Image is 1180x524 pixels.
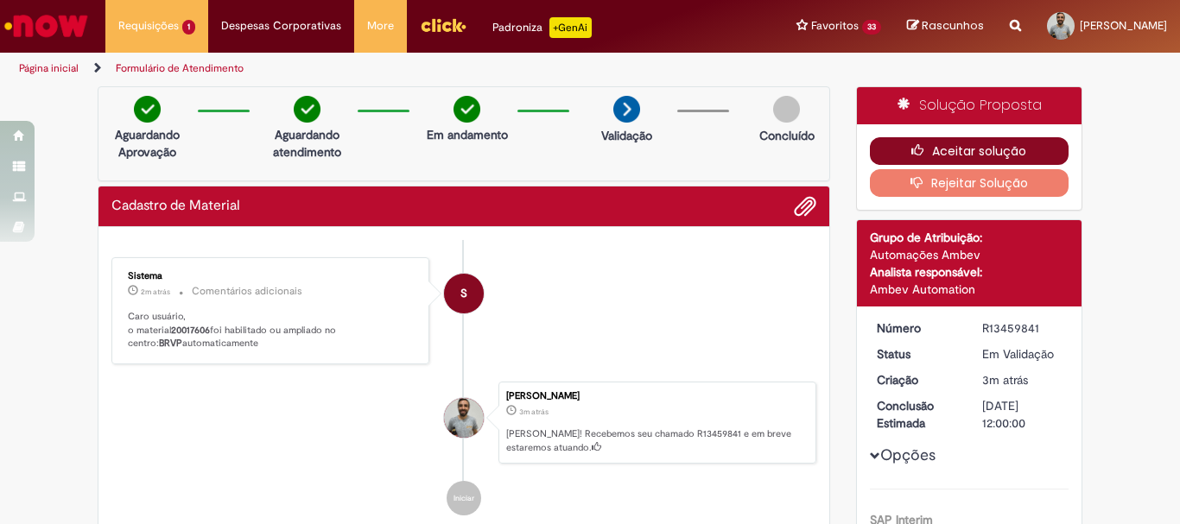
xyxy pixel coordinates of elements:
button: Aceitar solução [870,137,1069,165]
span: [PERSON_NAME] [1080,18,1167,33]
time: 28/08/2025 18:34:00 [982,372,1028,388]
img: check-circle-green.png [134,96,161,123]
a: Formulário de Atendimento [116,61,244,75]
span: 2m atrás [141,287,170,297]
p: Concluído [759,127,815,144]
img: click_logo_yellow_360x200.png [420,12,466,38]
time: 28/08/2025 18:34:00 [519,407,549,417]
p: Aguardando Aprovação [105,126,189,161]
dt: Conclusão Estimada [864,397,970,432]
button: Adicionar anexos [794,195,816,218]
dt: Número [864,319,970,337]
img: arrow-next.png [613,96,640,123]
dt: Status [864,345,970,363]
span: Requisições [118,17,179,35]
p: +GenAi [549,17,592,38]
div: Ambev Automation [870,281,1069,298]
span: 3m atrás [982,372,1028,388]
img: img-circle-grey.png [773,96,800,123]
div: Analista responsável: [870,263,1069,281]
img: check-circle-green.png [294,96,320,123]
img: check-circle-green.png [454,96,480,123]
span: Rascunhos [922,17,984,34]
span: 3m atrás [519,407,549,417]
div: Grupo de Atribuição: [870,229,1069,246]
div: Padroniza [492,17,592,38]
b: 20017606 [171,324,210,337]
a: Página inicial [19,61,79,75]
div: Felipe Amaral Guimaraes [444,398,484,438]
span: S [460,273,467,314]
div: Em Validação [982,345,1063,363]
p: [PERSON_NAME]! Recebemos seu chamado R13459841 e em breve estaremos atuando. [506,427,807,454]
small: Comentários adicionais [192,284,302,299]
b: BRVP [159,337,182,350]
div: R13459841 [982,319,1063,337]
button: Rejeitar Solução [870,169,1069,197]
div: [PERSON_NAME] [506,391,807,401]
span: 33 [862,20,881,35]
span: 1 [182,20,195,35]
span: More [367,17,394,35]
p: Aguardando atendimento [265,126,349,161]
span: Favoritos [811,17,859,35]
div: Sistema [128,271,416,281]
div: [DATE] 12:00:00 [982,397,1063,432]
time: 28/08/2025 18:35:00 [141,287,170,297]
div: Solução Proposta [857,87,1082,124]
span: Despesas Corporativas [221,17,341,35]
dt: Criação [864,371,970,388]
h2: Cadastro de Material Histórico de tíquete [111,199,240,214]
p: Validação [601,127,652,144]
p: Caro usuário, o material foi habilitado ou ampliado no centro: automaticamente [128,310,416,350]
a: Rascunhos [907,18,984,35]
li: Felipe Amaral Guimaraes [111,382,816,464]
div: System [444,274,484,313]
div: 28/08/2025 18:34:00 [982,371,1063,388]
div: Automações Ambev [870,246,1069,263]
ul: Trilhas de página [13,53,774,85]
p: Em andamento [427,126,508,143]
img: ServiceNow [2,9,91,43]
